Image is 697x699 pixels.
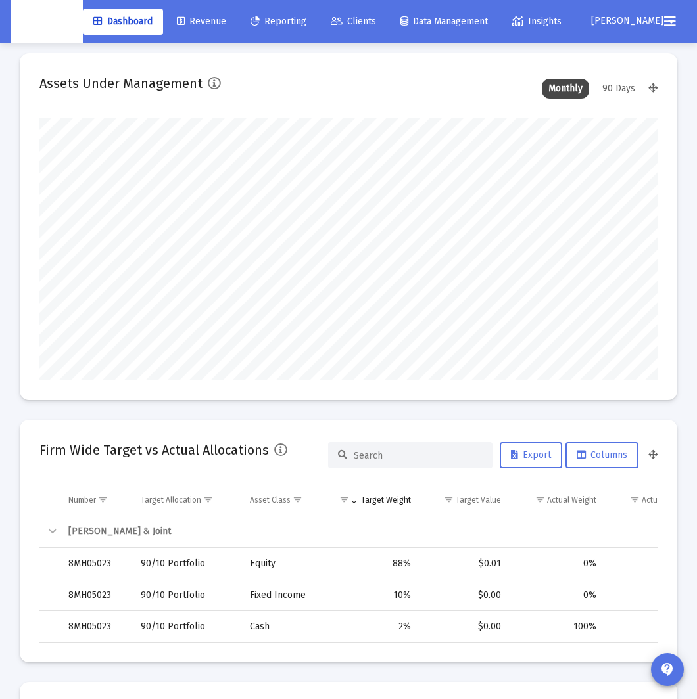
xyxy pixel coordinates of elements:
a: Insights [502,9,572,35]
mat-icon: contact_support [660,662,675,677]
a: Data Management [390,9,498,35]
span: Reporting [251,16,306,27]
td: Column Asset Class [241,484,325,516]
div: $0.00 [615,557,686,570]
span: Dashboard [93,16,153,27]
div: Target Allocation [141,495,201,505]
td: Equity [241,548,325,579]
td: Fixed Income [241,579,325,611]
div: Monthly [542,79,589,99]
td: Column Actual Value [606,484,696,516]
td: 8MH05023 [59,579,132,611]
span: Data Management [400,16,488,27]
a: Clients [320,9,387,35]
img: Dashboard [20,9,73,35]
span: Export [511,449,551,461]
div: 88% [334,557,411,570]
div: Asset Class [250,495,291,505]
div: Actual Weight [547,495,596,505]
button: Columns [565,442,638,468]
button: [PERSON_NAME] [575,8,654,34]
mat-icon: arrow_drop_down [663,9,679,35]
td: 8MH05023 [59,611,132,643]
span: [PERSON_NAME] [591,16,663,27]
div: 10% [334,589,411,602]
div: 0% [519,557,597,570]
span: Clients [331,16,376,27]
td: Cash [241,611,325,643]
td: Column Actual Weight [510,484,606,516]
div: $0.00 [429,620,500,633]
span: Show filter options for column 'Actual Value' [630,495,640,505]
span: Show filter options for column 'Actual Weight' [535,495,545,505]
div: Number [68,495,96,505]
div: 90 Days [596,79,642,99]
a: Reporting [240,9,317,35]
span: Revenue [177,16,226,27]
td: Column Target Allocation [132,484,241,516]
td: Column Target Weight [325,484,420,516]
div: $0.00 [429,589,500,602]
a: Dashboard [83,9,163,35]
div: 2% [334,620,411,633]
div: 0% [519,589,597,602]
a: Revenue [166,9,237,35]
span: Show filter options for column 'Target Value' [444,495,454,505]
h2: Firm Wide Target vs Actual Allocations [39,440,269,461]
div: $0.00 [615,589,686,602]
input: Search [354,450,483,461]
div: 100% [519,620,597,633]
span: Columns [577,449,627,461]
div: $0.01 [429,557,500,570]
td: Column Number [59,484,132,516]
td: Collapse [39,516,59,548]
button: Export [500,442,562,468]
span: Show filter options for column 'Number' [98,495,108,505]
div: $0.01 [615,620,686,633]
span: Show filter options for column 'Target Allocation' [203,495,213,505]
td: 90/10 Portfolio [132,611,241,643]
h2: Assets Under Management [39,73,203,94]
td: Column Target Value [420,484,510,516]
td: 90/10 Portfolio [132,579,241,611]
td: 8MH05023 [59,548,132,579]
td: 90/10 Portfolio [132,548,241,579]
div: Target Value [456,495,501,505]
span: Show filter options for column 'Asset Class' [293,495,302,505]
div: Target Weight [361,495,411,505]
span: Show filter options for column 'Target Weight' [339,495,349,505]
div: Data grid [39,484,658,643]
span: Insights [512,16,562,27]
